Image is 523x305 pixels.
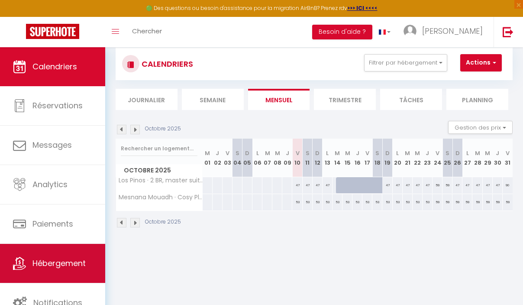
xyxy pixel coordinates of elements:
div: 47 [403,177,413,193]
abbr: L [396,149,399,157]
div: 59 [452,194,462,210]
abbr: D [455,149,460,157]
div: 47 [413,177,423,193]
span: Octobre 2025 [116,164,202,177]
abbr: J [426,149,429,157]
span: Réservations [32,100,83,111]
abbr: J [216,149,219,157]
th: 21 [403,139,413,177]
a: ... [PERSON_NAME] [397,17,494,47]
div: 47 [303,177,313,193]
th: 23 [423,139,433,177]
img: ... [404,25,416,38]
div: 53 [382,194,392,210]
th: 24 [433,139,442,177]
img: logout [503,26,513,37]
div: 53 [333,194,342,210]
th: 01 [203,139,213,177]
div: 53 [292,194,302,210]
span: Hébergement [32,258,86,269]
abbr: S [375,149,379,157]
div: 59 [483,194,493,210]
div: 53 [413,194,423,210]
li: Mensuel [248,89,310,110]
li: Tâches [380,89,442,110]
div: 47 [382,177,392,193]
button: Actions [460,54,502,71]
span: Messages [32,140,72,150]
abbr: L [466,149,469,157]
div: 59 [433,194,442,210]
th: 20 [393,139,403,177]
span: Analytics [32,179,68,190]
th: 13 [323,139,333,177]
div: 53 [423,194,433,210]
abbr: M [485,149,490,157]
div: 53 [372,194,382,210]
li: Semaine [182,89,244,110]
button: Filtrer par hébergement [364,54,447,71]
div: 53 [313,194,323,210]
th: 03 [223,139,232,177]
abbr: M [345,149,350,157]
h3: CALENDRIERS [139,54,193,74]
th: 12 [313,139,323,177]
p: Octobre 2025 [145,218,181,226]
div: 53 [362,194,372,210]
th: 18 [372,139,382,177]
th: 07 [262,139,272,177]
abbr: V [296,149,300,157]
abbr: M [405,149,410,157]
th: 29 [483,139,493,177]
li: Journalier [116,89,178,110]
th: 06 [252,139,262,177]
abbr: S [236,149,239,157]
li: Planning [446,89,508,110]
abbr: D [245,149,249,157]
div: 47 [323,177,333,193]
abbr: V [226,149,229,157]
strong: >>> ICI <<<< [347,4,378,12]
div: 90 [503,177,513,193]
abbr: M [275,149,280,157]
button: Besoin d'aide ? [312,25,372,39]
div: 53 [403,194,413,210]
div: 53 [323,194,333,210]
div: 53 [352,194,362,210]
abbr: J [286,149,289,157]
div: 47 [462,177,472,193]
abbr: M [415,149,420,157]
th: 28 [472,139,482,177]
abbr: L [256,149,259,157]
span: Los Pinos · 2 BR, master suite, children's equipmnt, New aptmt [117,177,204,184]
th: 08 [272,139,282,177]
div: 53 [303,194,313,210]
div: 47 [483,177,493,193]
li: Trimestre [314,89,376,110]
th: 16 [352,139,362,177]
th: 10 [292,139,302,177]
th: 14 [333,139,342,177]
abbr: M [335,149,340,157]
div: 47 [472,177,482,193]
div: 47 [493,177,503,193]
abbr: M [475,149,480,157]
div: 59 [503,194,513,210]
img: Super Booking [26,24,79,39]
abbr: J [356,149,359,157]
th: 30 [493,139,503,177]
th: 05 [242,139,252,177]
abbr: S [306,149,310,157]
abbr: L [326,149,329,157]
abbr: M [205,149,210,157]
th: 31 [503,139,513,177]
abbr: D [315,149,320,157]
span: Chercher [132,26,162,36]
abbr: V [506,149,510,157]
div: 59 [442,177,452,193]
div: 53 [342,194,352,210]
th: 11 [303,139,313,177]
div: 53 [393,194,403,210]
th: 15 [342,139,352,177]
div: 59 [433,177,442,193]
